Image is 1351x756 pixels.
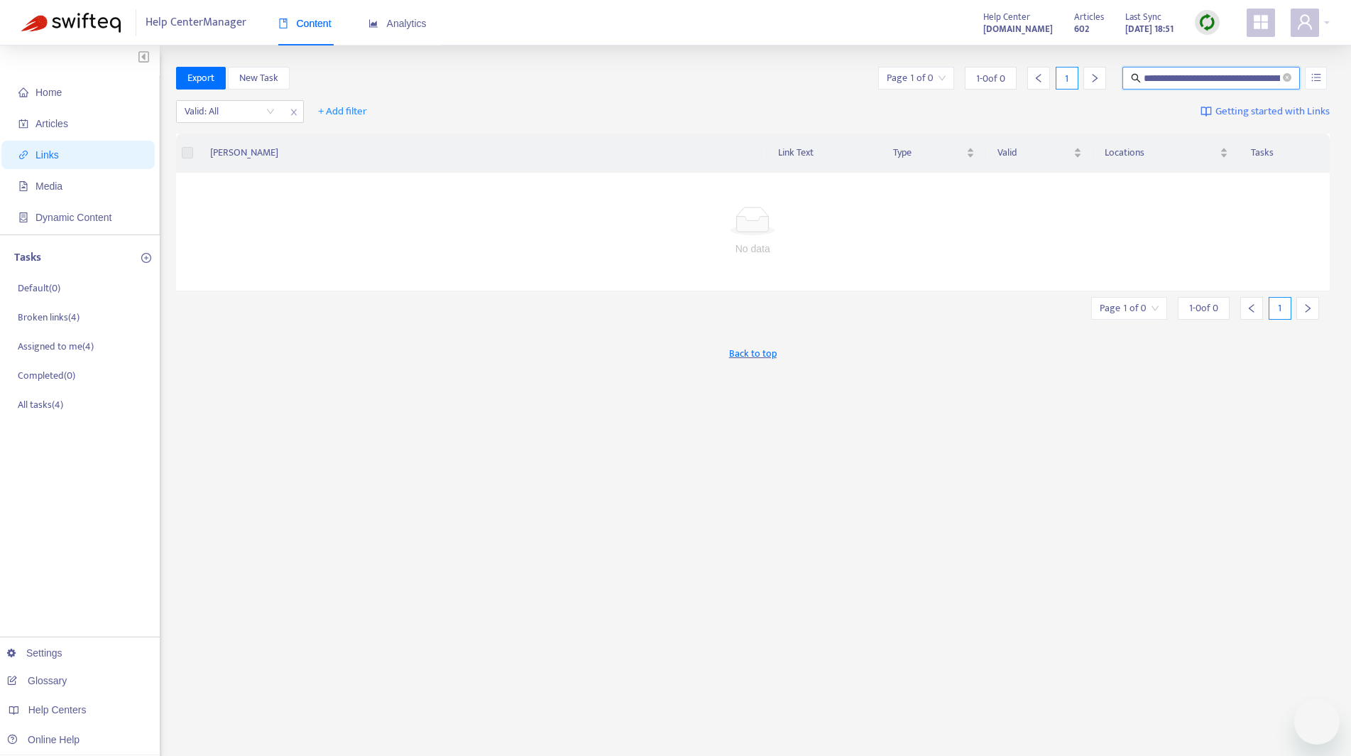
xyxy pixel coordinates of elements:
[1283,72,1291,85] span: close-circle
[18,181,28,191] span: file-image
[146,9,246,36] span: Help Center Manager
[1305,67,1327,90] button: unordered-list
[986,134,1093,173] th: Valid
[318,103,367,120] span: + Add filter
[35,180,62,192] span: Media
[1252,13,1269,31] span: appstore
[35,87,62,98] span: Home
[7,734,80,745] a: Online Help
[18,119,28,129] span: account-book
[176,67,226,90] button: Export
[1125,9,1161,25] span: Last Sync
[368,18,427,29] span: Analytics
[976,71,1005,86] span: 1 - 0 of 0
[18,397,63,412] p: All tasks ( 4 )
[1125,21,1174,37] strong: [DATE] 18:51
[307,100,378,123] button: + Add filter
[35,212,111,223] span: Dynamic Content
[278,18,332,29] span: Content
[1283,73,1291,82] span: close-circle
[228,67,290,90] button: New Task
[193,241,1313,256] div: No data
[1247,303,1257,313] span: left
[187,70,214,86] span: Export
[278,18,288,28] span: book
[1200,100,1330,123] a: Getting started with Links
[893,145,963,161] span: Type
[1296,13,1313,31] span: user
[882,134,986,173] th: Type
[35,149,59,161] span: Links
[1131,73,1141,83] span: search
[1303,303,1313,313] span: right
[1074,9,1104,25] span: Articles
[199,134,767,173] th: [PERSON_NAME]
[1090,73,1100,83] span: right
[1189,301,1218,315] span: 1 - 0 of 0
[1034,73,1044,83] span: left
[1240,134,1330,173] th: Tasks
[18,339,94,354] p: Assigned to me ( 4 )
[1215,104,1330,120] span: Getting started with Links
[1200,106,1212,117] img: image-link
[18,368,75,383] p: Completed ( 0 )
[1105,145,1217,161] span: Locations
[35,118,68,129] span: Articles
[767,134,882,173] th: Link Text
[1056,67,1078,90] div: 1
[18,212,28,222] span: container
[997,145,1071,161] span: Valid
[1269,297,1291,320] div: 1
[983,9,1030,25] span: Help Center
[1093,134,1240,173] th: Locations
[1294,699,1340,745] iframe: Button to launch messaging window
[1198,13,1216,31] img: sync.dc5367851b00ba804db3.png
[1311,72,1321,82] span: unordered-list
[141,253,151,263] span: plus-circle
[1074,21,1089,37] strong: 602
[18,150,28,160] span: link
[18,310,80,325] p: Broken links ( 4 )
[285,104,303,121] span: close
[7,647,62,659] a: Settings
[7,675,67,686] a: Glossary
[14,249,41,266] p: Tasks
[729,346,777,361] span: Back to top
[983,21,1053,37] a: [DOMAIN_NAME]
[239,70,278,86] span: New Task
[368,18,378,28] span: area-chart
[18,87,28,97] span: home
[28,704,87,715] span: Help Centers
[21,13,121,33] img: Swifteq
[18,281,60,296] p: Default ( 0 )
